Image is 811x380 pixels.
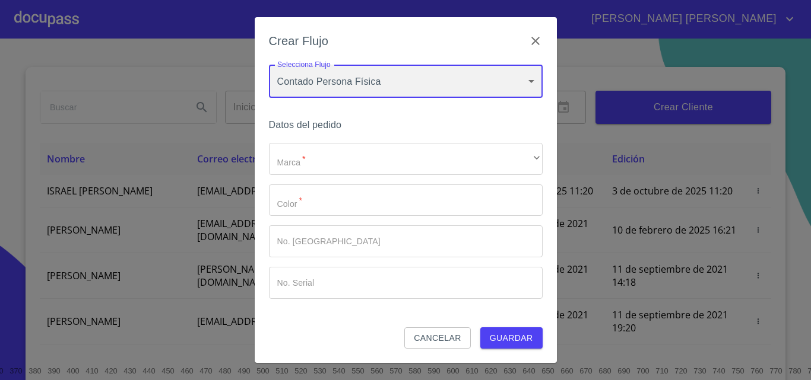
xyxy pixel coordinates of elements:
[269,143,543,175] div: ​
[269,65,543,98] div: Contado Persona Física
[404,327,470,349] button: Cancelar
[269,31,329,50] h6: Crear Flujo
[269,117,543,133] h6: Datos del pedido
[480,327,543,349] button: Guardar
[490,331,533,346] span: Guardar
[414,331,461,346] span: Cancelar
